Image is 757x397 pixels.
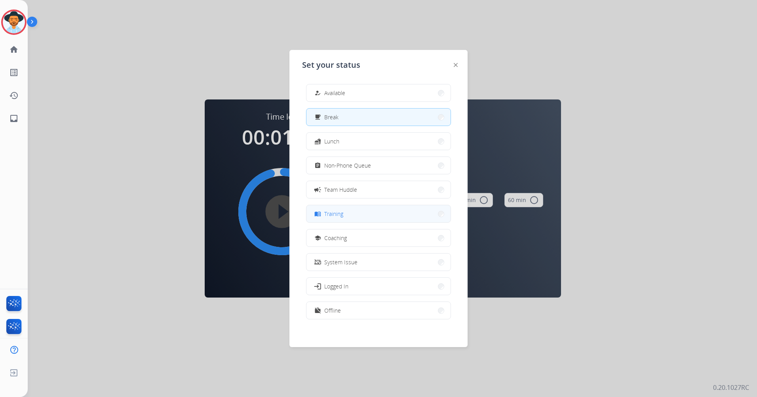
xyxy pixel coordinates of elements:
[3,11,25,33] img: avatar
[324,161,371,170] span: Non-Phone Queue
[9,114,19,123] mat-icon: inbox
[324,282,348,290] span: Logged In
[324,113,339,121] span: Break
[314,259,321,265] mat-icon: phonelink_off
[314,185,321,193] mat-icon: campaign
[454,63,458,67] img: close-button
[324,306,341,315] span: Offline
[306,84,451,101] button: Available
[314,235,321,241] mat-icon: school
[314,90,321,96] mat-icon: how_to_reg
[306,229,451,246] button: Coaching
[9,91,19,100] mat-icon: history
[306,254,451,271] button: System Issue
[314,138,321,145] mat-icon: fastfood
[302,59,360,71] span: Set your status
[306,181,451,198] button: Team Huddle
[9,68,19,77] mat-icon: list_alt
[324,210,343,218] span: Training
[306,157,451,174] button: Non-Phone Queue
[306,302,451,319] button: Offline
[314,282,321,290] mat-icon: login
[306,133,451,150] button: Lunch
[314,307,321,314] mat-icon: work_off
[324,234,347,242] span: Coaching
[713,383,749,392] p: 0.20.1027RC
[314,162,321,169] mat-icon: assignment
[324,137,339,145] span: Lunch
[314,210,321,217] mat-icon: menu_book
[324,89,345,97] span: Available
[306,278,451,295] button: Logged In
[306,205,451,222] button: Training
[324,185,357,194] span: Team Huddle
[9,45,19,54] mat-icon: home
[306,109,451,126] button: Break
[314,114,321,120] mat-icon: free_breakfast
[324,258,358,266] span: System Issue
